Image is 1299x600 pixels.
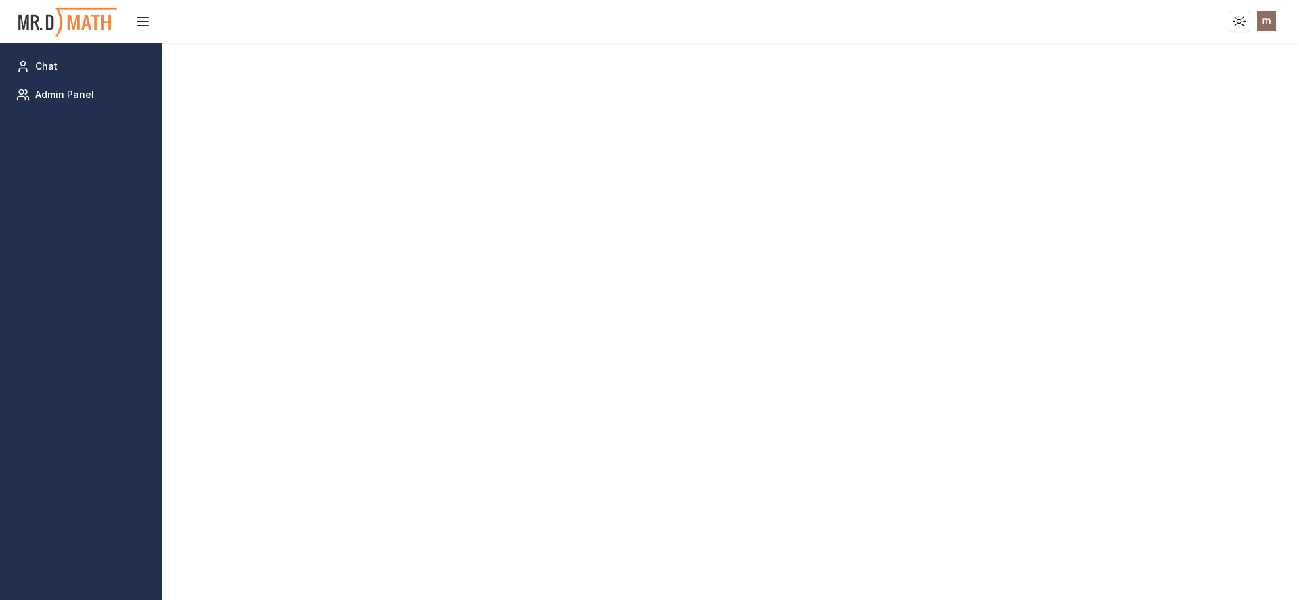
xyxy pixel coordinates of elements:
img: PromptOwl [17,4,118,40]
span: Admin Panel [35,88,94,101]
a: Admin Panel [11,83,151,107]
img: ACg8ocJF9pzeCqlo4ezUS9X6Xfqcx_FUcdFr9_JrUZCRfvkAGUe5qw=s96-c [1257,11,1277,31]
a: Chat [11,54,151,78]
span: Chat [35,60,58,73]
